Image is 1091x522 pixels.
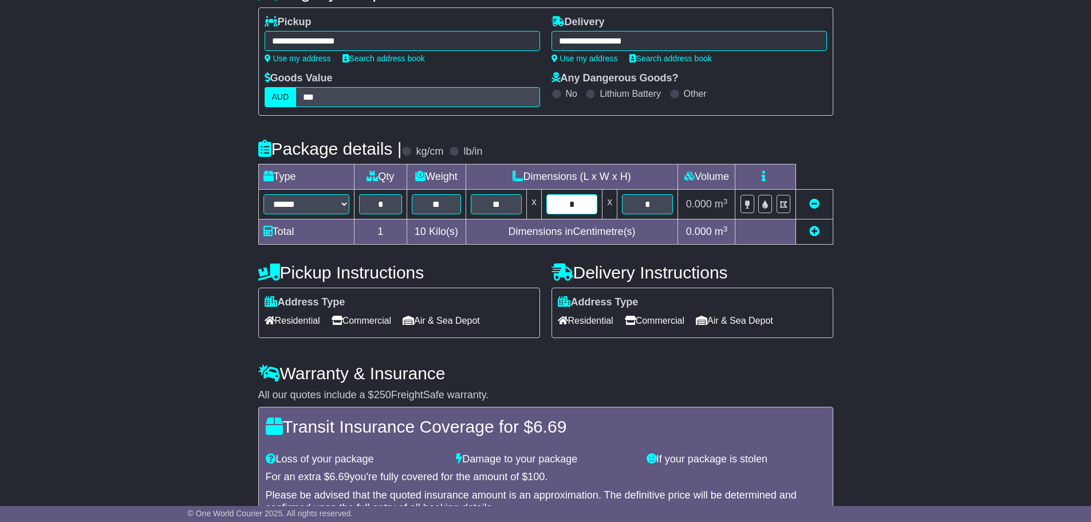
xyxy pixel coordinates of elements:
td: Kilo(s) [407,219,466,245]
span: 100 [527,471,545,482]
a: Use my address [265,54,331,63]
span: Residential [265,312,320,329]
h4: Package details | [258,139,402,158]
label: Pickup [265,16,312,29]
h4: Pickup Instructions [258,263,540,282]
h4: Warranty & Insurance [258,364,833,383]
span: © One World Courier 2025. All rights reserved. [188,509,353,518]
td: Qty [354,164,407,190]
td: 1 [354,219,407,245]
span: 6.69 [533,417,566,436]
label: Other [684,88,707,99]
td: Dimensions in Centimetre(s) [466,219,678,245]
label: Address Type [265,296,345,309]
div: If your package is stolen [641,453,832,466]
span: 250 [374,389,391,401]
div: Please be advised that the quoted insurance amount is an approximation. The definitive price will... [266,489,826,514]
a: Use my address [552,54,618,63]
h4: Transit Insurance Coverage for $ [266,417,826,436]
label: No [566,88,577,99]
label: Address Type [558,296,639,309]
span: Commercial [332,312,391,329]
label: AUD [265,87,297,107]
label: Delivery [552,16,605,29]
div: For an extra $ you're fully covered for the amount of $ . [266,471,826,484]
span: m [715,198,728,210]
a: Add new item [809,226,820,237]
div: Damage to your package [450,453,641,466]
span: 10 [415,226,426,237]
span: 6.69 [330,471,350,482]
sup: 3 [723,225,728,233]
td: x [526,190,541,219]
label: Goods Value [265,72,333,85]
td: Total [258,219,354,245]
span: 0.000 [686,226,712,237]
span: Residential [558,312,613,329]
div: Loss of your package [260,453,451,466]
sup: 3 [723,197,728,206]
div: All our quotes include a $ FreightSafe warranty. [258,389,833,402]
span: Air & Sea Depot [696,312,773,329]
label: Any Dangerous Goods? [552,72,679,85]
label: lb/in [463,146,482,158]
td: Type [258,164,354,190]
a: Search address book [629,54,712,63]
span: Air & Sea Depot [403,312,480,329]
span: Commercial [625,312,684,329]
a: Search address book [342,54,425,63]
a: Remove this item [809,198,820,210]
td: x [602,190,617,219]
td: Volume [678,164,735,190]
span: m [715,226,728,237]
td: Weight [407,164,466,190]
label: kg/cm [416,146,443,158]
label: Lithium Battery [600,88,661,99]
h4: Delivery Instructions [552,263,833,282]
span: 0.000 [686,198,712,210]
td: Dimensions (L x W x H) [466,164,678,190]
